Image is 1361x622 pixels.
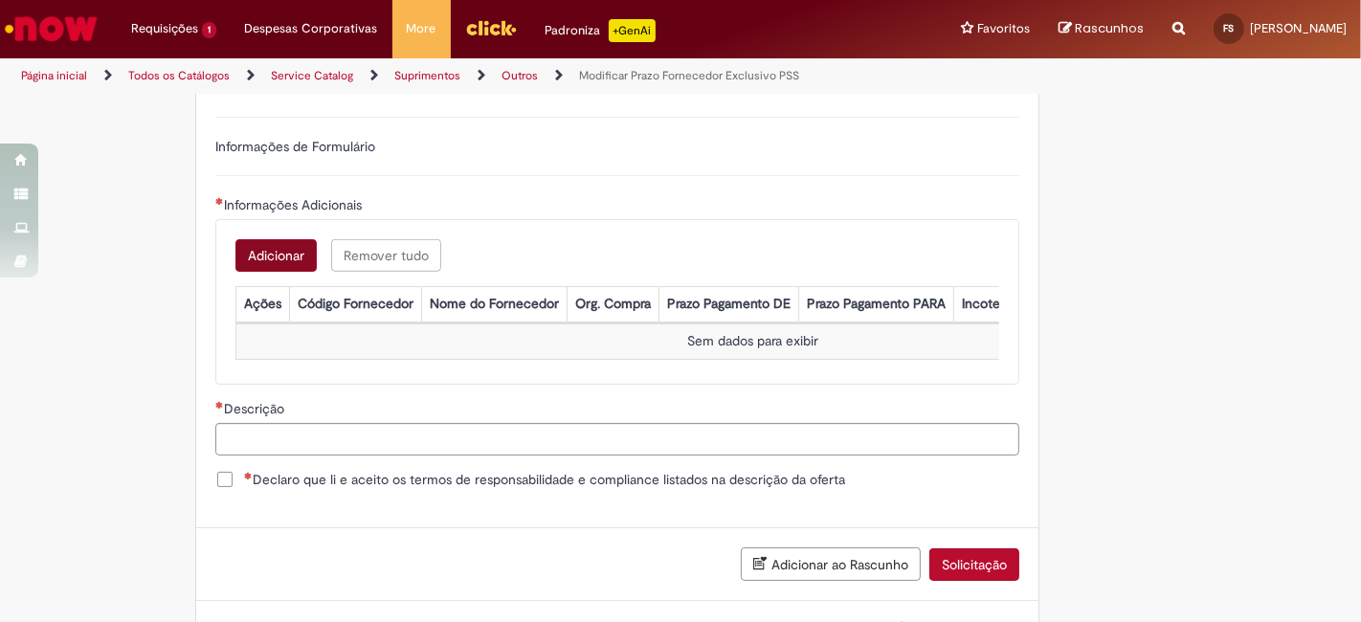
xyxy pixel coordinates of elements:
span: Necessários [244,472,253,479]
span: [PERSON_NAME] [1250,20,1347,36]
button: Add a row for Informações Adicionais [235,239,317,272]
td: Sem dados para exibir [235,324,1270,360]
th: Código Fornecedor [289,287,421,322]
span: Rascunhos [1075,19,1144,37]
div: Padroniza [546,19,656,42]
a: Rascunhos [1059,20,1144,38]
th: Org. Compra [567,287,658,322]
th: Incoterms [953,287,1030,322]
span: Descrição [224,400,288,417]
span: FS [1224,22,1235,34]
span: Necessários [215,197,224,205]
a: Modificar Prazo Fornecedor Exclusivo PSS [579,68,799,83]
span: Despesas Corporativas [245,19,378,38]
a: Suprimentos [394,68,460,83]
span: Favoritos [977,19,1030,38]
a: Página inicial [21,68,87,83]
span: More [407,19,436,38]
ul: Trilhas de página [14,58,893,94]
span: Necessários [215,401,224,409]
th: Prazo Pagamento DE [658,287,798,322]
a: Service Catalog [271,68,353,83]
label: Informações de Formulário [215,138,375,155]
button: Adicionar ao Rascunho [741,547,921,581]
span: Declaro que li e aceito os termos de responsabilidade e compliance listados na descrição da oferta [244,470,845,489]
span: 1 [202,22,216,38]
img: ServiceNow [2,10,100,48]
a: Todos os Catálogos [128,68,230,83]
p: +GenAi [609,19,656,42]
input: Descrição [215,423,1019,455]
a: Outros [502,68,538,83]
span: Informações Adicionais [224,196,366,213]
img: click_logo_yellow_360x200.png [465,13,517,42]
span: Requisições [131,19,198,38]
th: Prazo Pagamento PARA [798,287,953,322]
th: Nome do Fornecedor [421,287,567,322]
button: Solicitação [929,548,1019,581]
th: Ações [235,287,289,322]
